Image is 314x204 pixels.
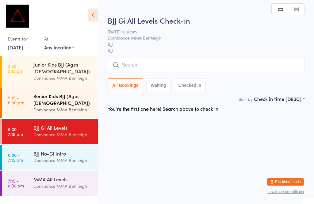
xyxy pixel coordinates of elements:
button: how to secure with pin [267,190,304,194]
div: Junior Kids BJJ (Ages [DEMOGRAPHIC_DATA]) [33,61,93,75]
div: Dominance MMA Bentleigh [33,157,93,164]
button: Exit kiosk mode [267,178,304,186]
time: 6:00 - 7:15 pm [8,127,23,137]
h2: BJJ Gi All Levels Check-in [108,15,304,25]
time: 4:30 - 5:15 pm [8,64,23,73]
div: Dominance MMA Bentleigh [33,106,93,113]
time: 6:00 - 7:15 pm [8,152,23,162]
a: 5:15 -6:00 pmSenior Kids BJJ (Ages [DEMOGRAPHIC_DATA])Dominance MMA Bentleigh [2,87,98,118]
a: 6:00 -7:15 pmBJJ Gi All LevelsDominance MMA Bentleigh [2,119,98,144]
div: At [44,34,75,44]
div: Dominance MMA Bentleigh [33,183,93,190]
input: Search [108,58,304,72]
div: Senior Kids BJJ (Ages [DEMOGRAPHIC_DATA]) [33,93,93,106]
div: Events for [8,34,38,44]
span: Dominance MMA Bentleigh [108,35,295,41]
div: Check in time (DESC) [254,95,304,102]
button: All Bookings [108,78,143,92]
div: Dominance MMA Bentleigh [33,75,93,82]
span: BJJ [108,47,304,53]
div: BJJ Gi All Levels [33,124,93,131]
button: Waiting [146,78,171,92]
time: 5:15 - 6:00 pm [8,95,24,105]
a: 6:00 -7:15 pmBJJ No-Gi IntroDominance MMA Bentleigh [2,145,98,170]
button: Checked in [174,78,206,92]
time: 7:15 - 8:30 pm [8,178,24,188]
div: Any location [44,44,75,51]
a: 7:15 -8:30 pmMMA All LevelsDominance MMA Bentleigh [2,171,98,196]
div: You're the first one here! Search above to check in. [108,105,220,112]
a: 4:30 -5:15 pmJunior Kids BJJ (Ages [DEMOGRAPHIC_DATA])Dominance MMA Bentleigh [2,56,98,87]
div: MMA All Levels [33,176,93,183]
label: Sort by [239,96,253,102]
div: BJJ No-Gi Intro [33,150,93,157]
span: BJJ [108,41,295,47]
div: Dominance MMA Bentleigh [33,131,93,138]
img: Dominance MMA Bentleigh [6,5,29,28]
span: [DATE] 6:00pm [108,29,295,35]
a: [DATE] [8,44,23,51]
